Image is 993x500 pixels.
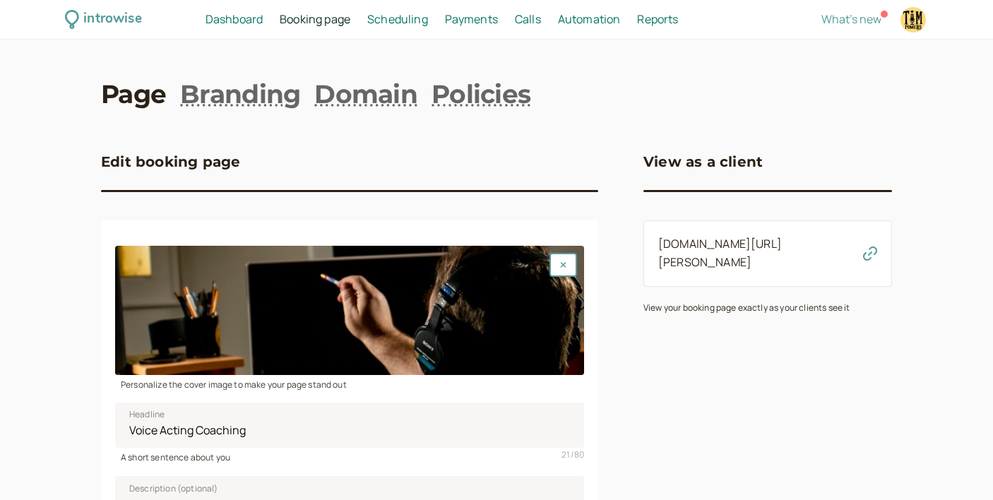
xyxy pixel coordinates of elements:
[101,76,166,112] a: Page
[445,11,498,27] span: Payments
[314,76,417,112] a: Domain
[637,11,678,27] span: Reports
[658,236,782,270] a: [DOMAIN_NAME][URL][PERSON_NAME]
[367,11,428,29] a: Scheduling
[515,11,541,27] span: Calls
[643,150,763,173] h3: View as a client
[558,11,621,27] span: Automation
[643,302,850,314] small: View your booking page exactly as your clients see it
[515,11,541,29] a: Calls
[922,432,993,500] iframe: Chat Widget
[101,150,240,173] h3: Edit booking page
[118,480,218,494] label: Description (optional)
[445,11,498,29] a: Payments
[898,5,928,35] a: Account
[129,407,165,422] span: Headline
[115,403,584,448] input: Headline
[637,11,678,29] a: Reports
[115,375,584,391] div: Personalize the cover image to make your page stand out
[558,11,621,29] a: Automation
[206,11,263,29] a: Dashboard
[83,8,141,30] div: introwise
[549,253,577,277] button: Remove
[367,11,428,27] span: Scheduling
[432,76,530,112] a: Policies
[280,11,350,29] a: Booking page
[821,13,881,25] button: What's new
[180,76,300,112] a: Branding
[65,8,142,30] a: introwise
[821,11,881,27] span: What's new
[280,11,350,27] span: Booking page
[206,11,263,27] span: Dashboard
[115,448,584,464] div: A short sentence about you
